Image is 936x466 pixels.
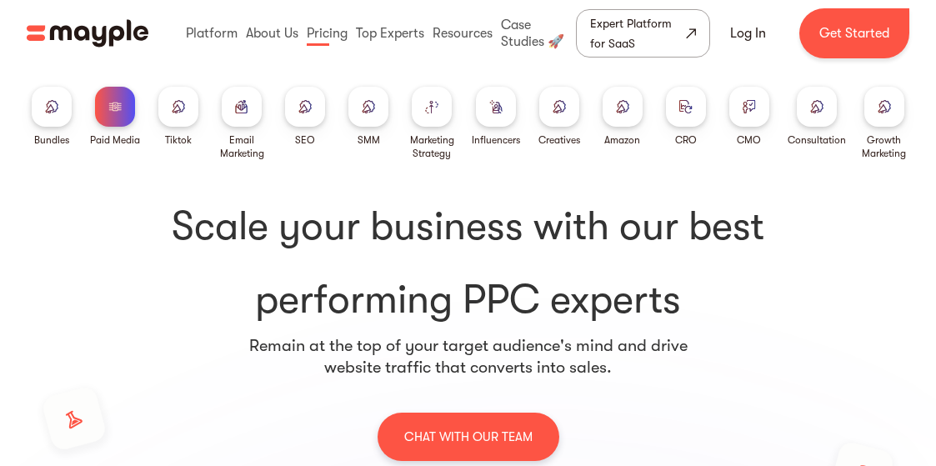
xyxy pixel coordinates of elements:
div: Tiktok [165,133,192,147]
a: home [27,18,148,49]
img: Mayple logo [27,18,148,49]
p: Remain at the top of your target audience's mind and drive website traffic that converts into sales. [248,335,688,378]
a: CRO [666,87,706,147]
div: Marketing Strategy [407,133,457,160]
a: Influencers [472,87,520,147]
a: Log In [710,13,786,53]
a: Paid Media [90,87,140,147]
div: Paid Media [90,133,140,147]
a: Tiktok [158,87,198,147]
h1: performing PPC experts [47,200,889,327]
div: Creatives [538,133,580,147]
a: Consultation [788,87,846,147]
p: CHAT WITH OUR TEAM [404,426,533,448]
div: Expert Platform for SaaS [590,13,683,53]
a: SMM [348,87,388,147]
div: CRO [675,133,697,147]
div: Resources [428,7,497,60]
div: Bundles [34,133,69,147]
span: Scale your business with our best [47,200,889,253]
a: Bundles [32,87,72,147]
div: Influencers [472,133,520,147]
div: Top Experts [352,7,428,60]
div: SMM [358,133,380,147]
div: SEO [295,133,315,147]
a: Email Marketing [217,87,267,160]
a: SEO [285,87,325,147]
a: Expert Platform for SaaS [576,9,710,58]
div: About Us [242,7,303,60]
div: CMO [737,133,761,147]
div: Platform [182,7,242,60]
a: Amazon [603,87,643,147]
a: Growth Marketing [859,87,909,160]
a: Get Started [799,8,909,58]
a: Marketing Strategy [407,87,457,160]
div: Email Marketing [217,133,267,160]
div: Consultation [788,133,846,147]
a: CMO [729,87,769,147]
a: CHAT WITH OUR TEAM [378,412,559,461]
a: Creatives [538,87,580,147]
div: Growth Marketing [859,133,909,160]
div: Amazon [604,133,640,147]
div: Pricing [303,7,352,60]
